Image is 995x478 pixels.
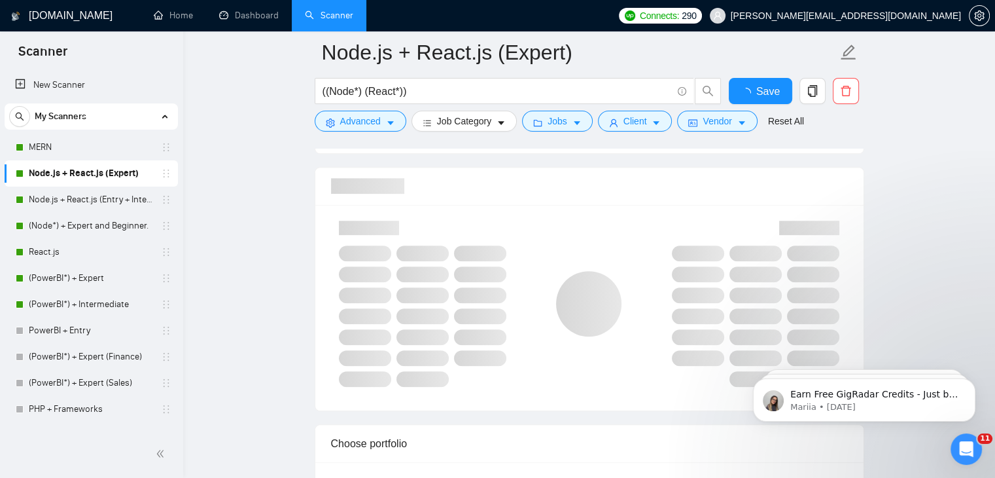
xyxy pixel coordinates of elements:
span: My Scanners [35,103,86,130]
span: bars [423,118,432,128]
span: idcard [688,118,697,128]
a: setting [969,10,990,21]
span: info-circle [678,87,686,96]
a: Reset All [768,114,804,128]
a: homeHome [154,10,193,21]
a: Node.js + React.js (Entry + Intermediate) [29,187,153,213]
span: holder [161,378,171,388]
input: Search Freelance Jobs... [323,83,672,100]
a: MERN [29,134,153,160]
span: Vendor [703,114,731,128]
a: (PowerBI*) + Intermediate [29,291,153,318]
span: holder [161,221,171,231]
span: copy [800,85,825,97]
a: PHP + Frameworks [29,396,153,422]
span: Jobs [548,114,567,128]
button: search [695,78,721,104]
div: Choose portfolio [331,425,848,462]
span: holder [161,352,171,362]
span: folder [533,118,542,128]
a: (Node*) + Expert and Beginner. [29,213,153,239]
span: user [609,118,618,128]
span: holder [161,299,171,310]
a: PowerBI + Entry [29,318,153,344]
span: Job Category [437,114,491,128]
span: setting [326,118,335,128]
span: caret-down [386,118,395,128]
span: caret-down [737,118,746,128]
span: Scanner [8,42,78,69]
button: copy [799,78,826,104]
span: holder [161,142,171,153]
span: 290 [682,9,696,23]
span: setting [969,10,989,21]
button: setting [969,5,990,26]
a: (PowerBI*) + Expert (Sales) [29,370,153,396]
button: search [9,106,30,127]
span: edit [840,44,857,61]
span: 11 [977,433,992,444]
a: PowerBI + Finance [29,422,153,449]
span: holder [161,247,171,257]
a: Node.js + React.js (Expert) [29,160,153,187]
span: caret-down [497,118,506,128]
button: userClientcaret-down [598,111,672,132]
span: Advanced [340,114,381,128]
iframe: Intercom live chat [951,433,982,465]
button: idcardVendorcaret-down [677,111,757,132]
span: holder [161,194,171,205]
a: New Scanner [15,72,167,98]
img: logo [11,6,20,27]
span: search [10,112,29,121]
button: settingAdvancedcaret-down [315,111,406,132]
a: searchScanner [305,10,353,21]
button: barsJob Categorycaret-down [411,111,517,132]
span: holder [161,168,171,179]
span: holder [161,404,171,414]
span: loading [741,88,756,98]
a: dashboardDashboard [219,10,279,21]
button: Save [729,78,792,104]
span: holder [161,273,171,284]
span: caret-down [652,118,661,128]
span: Connects: [640,9,679,23]
li: New Scanner [5,72,178,98]
span: Save [756,83,780,100]
a: React.js [29,239,153,265]
button: folderJobscaret-down [522,111,593,132]
a: (PowerBI*) + Expert (Finance) [29,344,153,370]
input: Scanner name... [322,36,837,69]
span: search [695,85,720,97]
a: (PowerBI*) + Expert [29,265,153,291]
span: user [713,11,722,20]
span: double-left [156,447,169,460]
span: delete [833,85,858,97]
button: delete [833,78,859,104]
span: holder [161,325,171,336]
span: Client [623,114,647,128]
span: caret-down [572,118,582,128]
img: upwork-logo.png [625,10,635,21]
iframe: Intercom notifications message [733,351,995,443]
